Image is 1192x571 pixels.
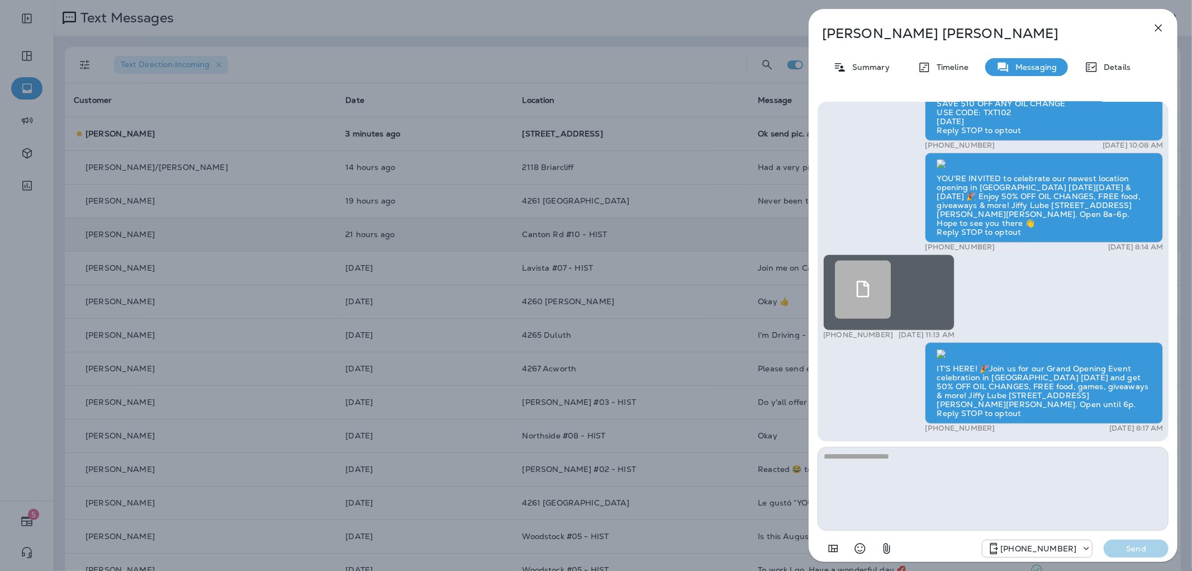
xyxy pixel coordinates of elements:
p: [PHONE_NUMBER] [1000,544,1076,553]
button: Add in a premade template [822,537,844,560]
p: Messaging [1010,63,1057,72]
p: [PHONE_NUMBER] [823,331,893,339]
div: IT'S HERE! 🎉Join us for our Grand Opening Event celebration in [GEOGRAPHIC_DATA] [DATE] and get 5... [925,342,1163,424]
div: YOU'RE INVITED to celebrate our newest location opening in [GEOGRAPHIC_DATA] [DATE][DATE] & [DATE... [925,153,1163,243]
img: twilio-download [937,159,946,168]
p: [PHONE_NUMBER] [925,141,995,150]
p: [PHONE_NUMBER] [925,243,995,252]
button: Select an emoji [849,537,871,560]
img: twilio-download [937,350,946,358]
p: [PHONE_NUMBER] [925,424,995,433]
p: [DATE] 10:08 AM [1103,141,1163,150]
p: Summary [847,63,890,72]
p: [PERSON_NAME] [PERSON_NAME] [822,26,1127,41]
p: [DATE] 11:13 AM [899,331,954,339]
p: [DATE] 8:14 AM [1108,243,1163,252]
div: +1 (470) 480-0229 [982,542,1092,555]
p: Timeline [931,63,968,72]
p: [DATE] 8:17 AM [1109,424,1163,433]
p: Details [1098,63,1131,72]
